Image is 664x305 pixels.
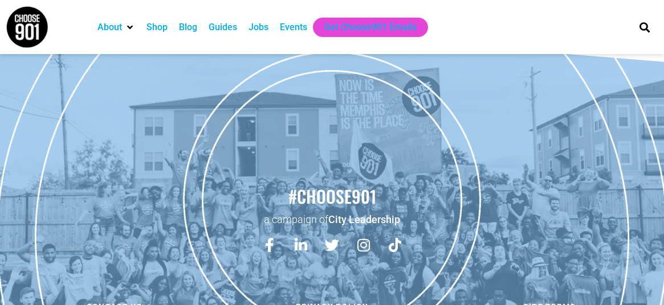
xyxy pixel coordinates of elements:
nav: Main nav [92,18,621,37]
a: Shop [146,20,168,34]
a: Get Choose901 Emails [324,20,417,34]
h2: #choose901 [6,184,658,208]
div: About [92,18,141,37]
div: Search [635,18,654,36]
a: City Leadership [328,213,400,225]
a: About [97,20,122,34]
p: a campaign of [6,212,658,226]
a: Jobs [249,20,268,34]
a: Guides [209,20,237,34]
a: Events [280,20,307,34]
a: Blog [179,20,197,34]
